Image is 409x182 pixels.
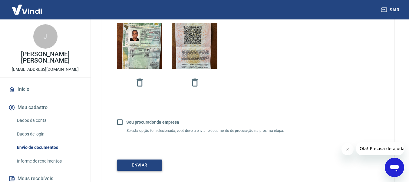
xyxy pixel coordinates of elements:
[117,15,162,76] img: Imagem anexada
[7,83,83,96] a: Início
[356,142,404,155] iframe: Mensagem da empresa
[15,141,83,154] a: Envio de documentos
[4,4,51,9] span: Olá! Precisa de ajuda?
[7,0,47,19] img: Vindi
[12,66,79,73] p: [EMAIL_ADDRESS][DOMAIN_NAME]
[341,143,354,155] iframe: Fechar mensagem
[7,101,83,114] button: Meu cadastro
[385,158,404,177] iframe: Botão para abrir a janela de mensagens
[126,120,179,125] b: Sou procurador da empresa
[5,51,86,64] p: [PERSON_NAME] [PERSON_NAME]
[172,15,217,76] img: Imagem anexada
[15,155,83,167] a: Informe de rendimentos
[33,24,58,49] div: J
[380,4,402,15] button: Sair
[15,114,83,127] a: Dados da conta
[15,128,83,140] a: Dados de login
[127,129,289,133] p: Se esta opção for selecionada, você deverá enviar o documento de procuração na próxima etapa.
[117,160,162,171] button: Enviar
